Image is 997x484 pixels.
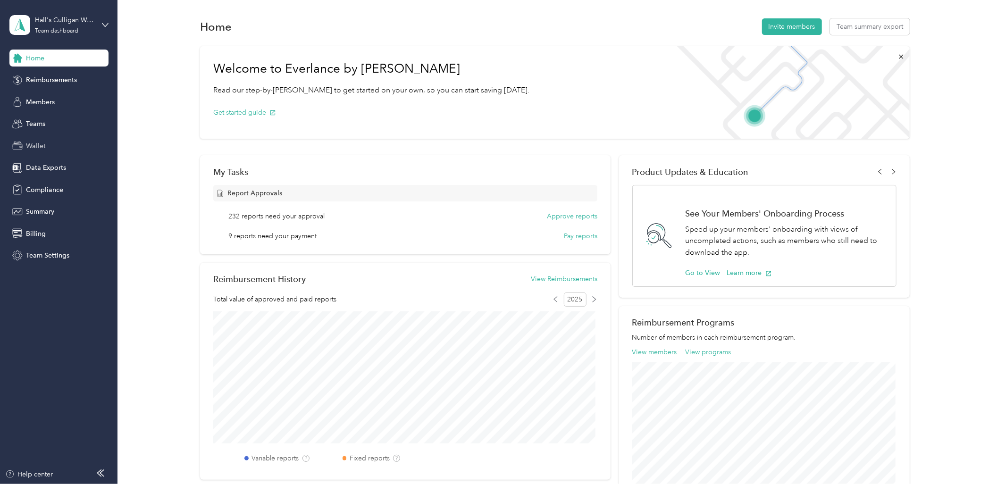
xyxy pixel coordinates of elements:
[632,333,896,342] p: Number of members in each reimbursement program.
[685,347,731,357] button: View programs
[564,231,597,241] button: Pay reports
[547,211,597,221] button: Approve reports
[252,453,299,463] label: Variable reports
[686,209,886,218] h1: See Your Members' Onboarding Process
[632,317,896,327] h2: Reimbursement Programs
[213,61,529,76] h1: Welcome to Everlance by [PERSON_NAME]
[26,119,45,129] span: Teams
[35,28,78,34] div: Team dashboard
[26,75,77,85] span: Reimbursements
[213,274,306,284] h2: Reimbursement History
[26,163,66,173] span: Data Exports
[727,268,772,278] button: Learn more
[564,292,586,307] span: 2025
[350,453,390,463] label: Fixed reports
[668,46,910,139] img: Welcome to everlance
[632,167,749,177] span: Product Updates & Education
[228,231,317,241] span: 9 reports need your payment
[26,53,44,63] span: Home
[26,185,63,195] span: Compliance
[227,188,282,198] span: Report Approvals
[686,224,886,259] p: Speed up your members' onboarding with views of uncompleted actions, such as members who still ne...
[944,431,997,484] iframe: Everlance-gr Chat Button Frame
[213,294,336,304] span: Total value of approved and paid reports
[26,141,46,151] span: Wallet
[26,97,55,107] span: Members
[531,274,597,284] button: View Reimbursements
[830,18,910,35] button: Team summary export
[213,108,276,117] button: Get started guide
[35,15,94,25] div: Hall's Culligan Water
[213,167,597,177] div: My Tasks
[228,211,325,221] span: 232 reports need your approval
[686,268,721,278] button: Go to View
[26,229,46,239] span: Billing
[632,347,677,357] button: View members
[762,18,822,35] button: Invite members
[26,250,69,260] span: Team Settings
[200,22,232,32] h1: Home
[26,207,54,217] span: Summary
[213,84,529,96] p: Read our step-by-[PERSON_NAME] to get started on your own, so you can start saving [DATE].
[5,469,53,479] button: Help center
